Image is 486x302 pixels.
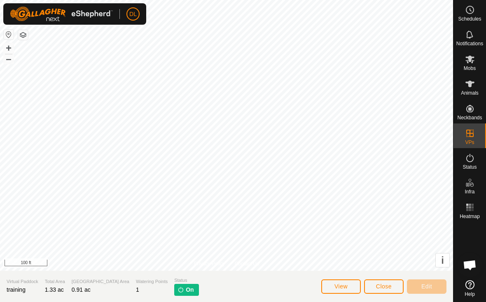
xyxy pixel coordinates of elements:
[18,30,28,40] button: Map Layers
[334,283,348,290] span: View
[4,43,14,53] button: +
[376,283,392,290] span: Close
[235,260,259,267] a: Contact Us
[421,283,432,290] span: Edit
[458,253,482,277] div: Open chat
[72,278,129,285] span: [GEOGRAPHIC_DATA] Area
[4,30,14,39] button: Reset Map
[186,286,194,294] span: On
[456,41,483,46] span: Notifications
[364,279,404,294] button: Close
[465,292,475,297] span: Help
[129,10,137,19] span: DL
[436,253,449,267] button: i
[461,91,479,95] span: Animals
[194,260,225,267] a: Privacy Policy
[136,278,168,285] span: Watering Points
[321,279,361,294] button: View
[4,54,14,64] button: –
[464,66,476,71] span: Mobs
[460,214,480,219] span: Heatmap
[465,140,474,145] span: VPs
[174,277,199,284] span: Status
[7,278,38,285] span: Virtual Paddock
[463,165,477,170] span: Status
[45,286,64,293] span: 1.33 ac
[441,255,444,266] span: i
[458,16,481,21] span: Schedules
[407,279,446,294] button: Edit
[457,115,482,120] span: Neckbands
[72,286,91,293] span: 0.91 ac
[465,189,474,194] span: Infra
[10,7,113,21] img: Gallagher Logo
[136,286,139,293] span: 1
[45,278,65,285] span: Total Area
[7,286,26,293] span: training
[178,286,184,293] img: turn-on
[453,277,486,300] a: Help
